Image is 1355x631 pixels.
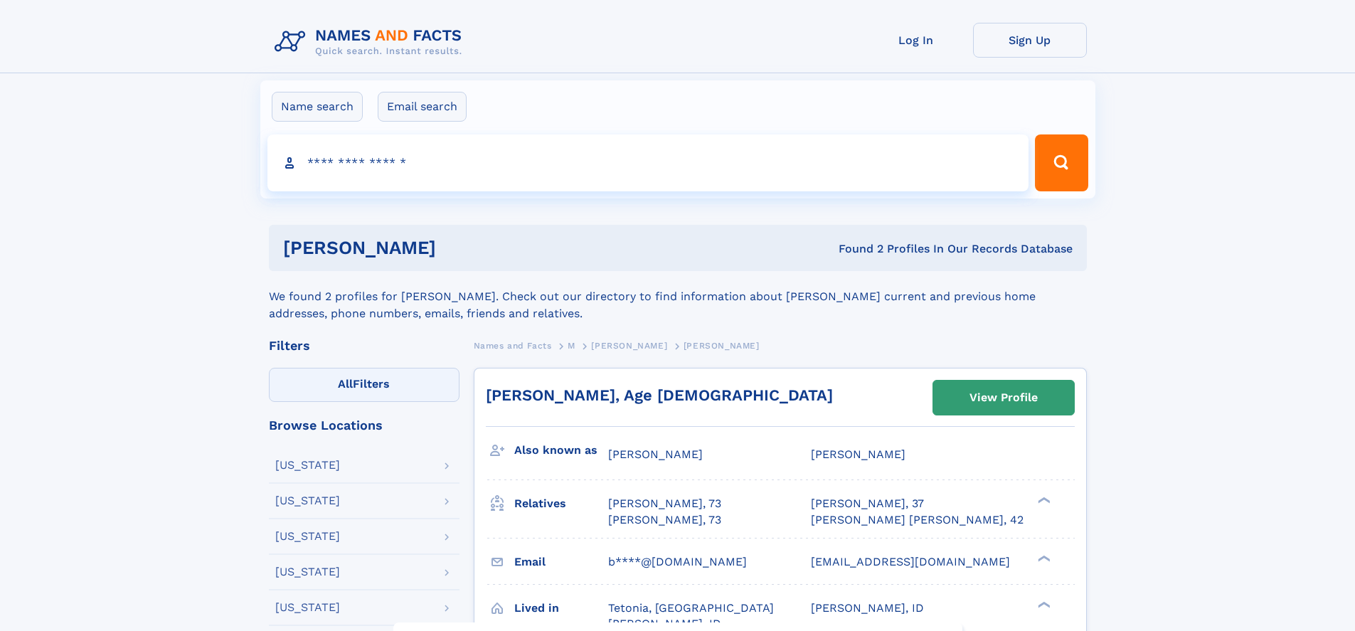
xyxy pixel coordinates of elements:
[267,134,1029,191] input: search input
[1034,496,1051,505] div: ❯
[269,419,459,432] div: Browse Locations
[514,596,608,620] h3: Lived in
[275,495,340,507] div: [US_STATE]
[272,92,363,122] label: Name search
[1034,600,1051,609] div: ❯
[486,386,833,404] a: [PERSON_NAME], Age [DEMOGRAPHIC_DATA]
[1034,553,1051,563] div: ❯
[637,241,1073,257] div: Found 2 Profiles In Our Records Database
[608,447,703,461] span: [PERSON_NAME]
[684,341,760,351] span: [PERSON_NAME]
[568,341,575,351] span: M
[608,496,721,511] a: [PERSON_NAME], 73
[378,92,467,122] label: Email search
[275,602,340,613] div: [US_STATE]
[811,512,1024,528] a: [PERSON_NAME] [PERSON_NAME], 42
[269,271,1087,322] div: We found 2 profiles for [PERSON_NAME]. Check out our directory to find information about [PERSON_...
[568,336,575,354] a: M
[933,381,1074,415] a: View Profile
[1035,134,1088,191] button: Search Button
[514,492,608,516] h3: Relatives
[811,447,905,461] span: [PERSON_NAME]
[283,239,637,257] h1: [PERSON_NAME]
[474,336,552,354] a: Names and Facts
[275,566,340,578] div: [US_STATE]
[514,550,608,574] h3: Email
[338,377,353,391] span: All
[608,601,774,615] span: Tetonia, [GEOGRAPHIC_DATA]
[269,368,459,402] label: Filters
[608,617,721,630] span: [PERSON_NAME], ID
[269,339,459,352] div: Filters
[591,336,667,354] a: [PERSON_NAME]
[973,23,1087,58] a: Sign Up
[811,496,924,511] a: [PERSON_NAME], 37
[969,381,1038,414] div: View Profile
[608,512,721,528] a: [PERSON_NAME], 73
[859,23,973,58] a: Log In
[811,555,1010,568] span: [EMAIL_ADDRESS][DOMAIN_NAME]
[275,531,340,542] div: [US_STATE]
[275,460,340,471] div: [US_STATE]
[811,601,924,615] span: [PERSON_NAME], ID
[514,438,608,462] h3: Also known as
[269,23,474,61] img: Logo Names and Facts
[591,341,667,351] span: [PERSON_NAME]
